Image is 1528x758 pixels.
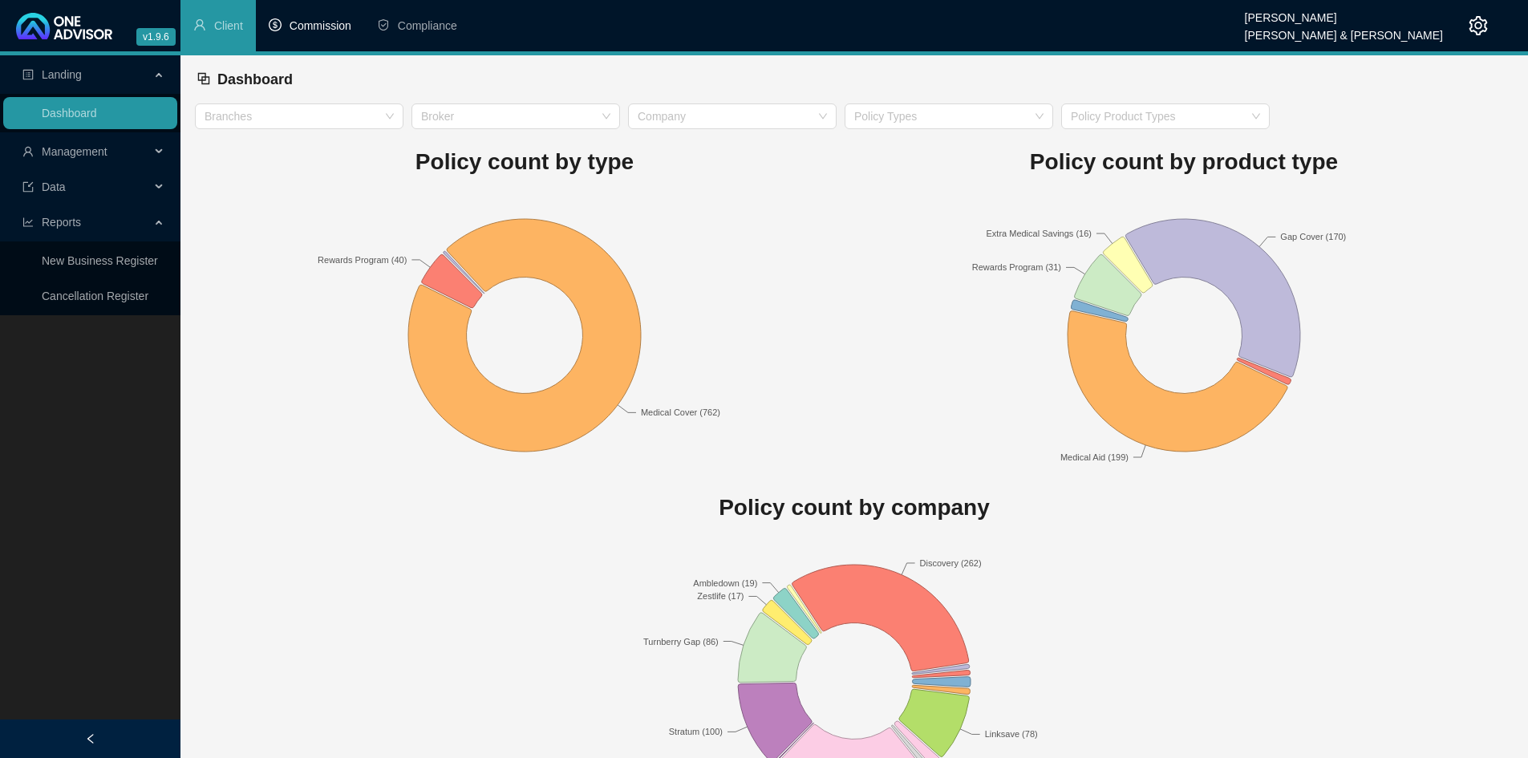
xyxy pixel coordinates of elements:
[16,13,112,39] img: 2df55531c6924b55f21c4cf5d4484680-logo-light.svg
[669,727,723,736] text: Stratum (100)
[42,107,97,120] a: Dashboard
[1469,16,1488,35] span: setting
[398,19,457,32] span: Compliance
[42,180,66,193] span: Data
[22,69,34,80] span: profile
[217,71,293,87] span: Dashboard
[269,18,282,31] span: dollar
[1245,4,1443,22] div: [PERSON_NAME]
[193,18,206,31] span: user
[197,71,211,86] span: block
[42,216,81,229] span: Reports
[42,145,107,158] span: Management
[195,490,1514,525] h1: Policy count by company
[697,591,744,601] text: Zestlife (17)
[1060,452,1129,462] text: Medical Aid (199)
[290,19,351,32] span: Commission
[85,733,96,744] span: left
[972,262,1061,272] text: Rewards Program (31)
[986,229,1091,238] text: Extra Medical Savings (16)
[377,18,390,31] span: safety
[136,28,176,46] span: v1.9.6
[22,146,34,157] span: user
[42,68,82,81] span: Landing
[195,144,854,180] h1: Policy count by type
[22,217,34,228] span: line-chart
[693,578,757,588] text: Ambledown (19)
[643,637,719,647] text: Turnberry Gap (86)
[985,729,1038,739] text: Linksave (78)
[42,290,148,302] a: Cancellation Register
[318,254,407,264] text: Rewards Program (40)
[42,254,158,267] a: New Business Register
[641,407,720,417] text: Medical Cover (762)
[214,19,243,32] span: Client
[22,181,34,193] span: import
[1280,232,1346,241] text: Gap Cover (170)
[920,558,982,568] text: Discovery (262)
[854,144,1514,180] h1: Policy count by product type
[1245,22,1443,39] div: [PERSON_NAME] & [PERSON_NAME]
